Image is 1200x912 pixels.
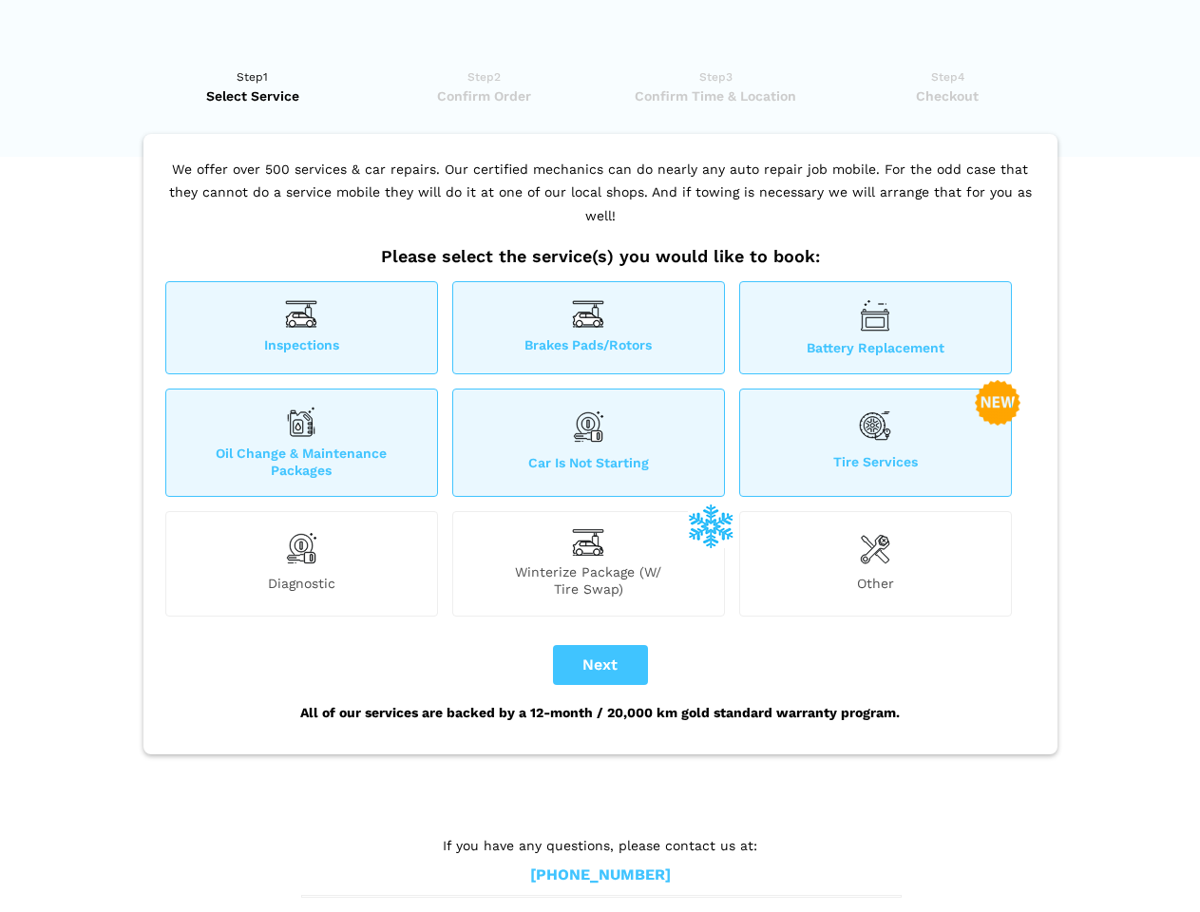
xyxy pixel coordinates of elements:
a: [PHONE_NUMBER] [530,865,671,885]
a: Step3 [606,67,826,105]
span: Confirm Order [374,86,594,105]
a: Step2 [374,67,594,105]
span: Car is not starting [453,454,724,479]
a: Step4 [838,67,1057,105]
span: Inspections [166,336,437,356]
a: Step1 [143,67,363,105]
span: Checkout [838,86,1057,105]
span: Tire Services [740,453,1011,479]
span: Oil Change & Maintenance Packages [166,445,437,479]
h2: Please select the service(s) you would like to book: [161,246,1040,267]
span: Select Service [143,86,363,105]
span: Battery Replacement [740,339,1011,356]
span: Brakes Pads/Rotors [453,336,724,356]
span: Other [740,575,1011,598]
span: Confirm Time & Location [606,86,826,105]
span: Diagnostic [166,575,437,598]
div: All of our services are backed by a 12-month / 20,000 km gold standard warranty program. [161,685,1040,740]
p: We offer over 500 services & car repairs. Our certified mechanics can do nearly any auto repair j... [161,158,1040,247]
button: Next [553,645,648,685]
span: Winterize Package (W/ Tire Swap) [453,563,724,598]
img: new-badge-2-48.png [975,380,1020,426]
p: If you have any questions, please contact us at: [301,835,900,856]
img: winterize-icon_1.png [688,503,733,548]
